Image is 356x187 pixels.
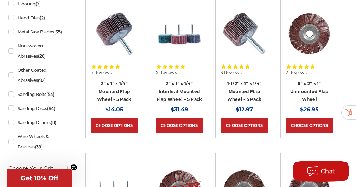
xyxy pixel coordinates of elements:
span: $26.95 [300,106,319,113]
a: 1-1/2” x 1” x 1/4” Mounted Flap Wheel - 5 Pack [221,1,268,63]
a: Sanding Belts [8,88,70,101]
a: Hand Files [8,12,70,24]
img: 2” x 1” x 1/4” Mounted Flap Wheel - 5 Pack [91,10,138,57]
span: Get 10% Off [21,174,58,182]
span: Chat [321,168,335,175]
a: 2” x 1” x 1/4” Mounted Flap Wheel - 5 Pack [97,81,132,102]
a: 6" x 2" x 1" unmounted flap wheel [286,1,333,63]
span: (7) [36,1,41,6]
span: 5 Reviews [156,71,177,75]
a: 1-1/2” x 1” x 1/4” Mounted Flap Wheel - 5 Pack [227,81,262,102]
a: Choose Options [286,118,333,133]
a: Choose Options [91,118,138,133]
span: 5 Reviews [91,71,112,75]
img: 6" x 2" x 1" unmounted flap wheel [286,10,333,57]
span: (2) [40,15,45,20]
span: (64) [47,106,55,111]
a: 2” x 1” x 1/4” Interleaf Mounted Flap Wheel – 5 Pack [157,81,202,102]
span: (26) [38,53,46,59]
img: 2” x 1” x 1/4” Interleaf Mounted Flap Wheel – 5 Pack [156,10,203,57]
span: 2 Reviews [286,71,307,75]
span: (39) [35,144,43,149]
a: Non-woven Abrasives [8,40,70,62]
a: 6” x 2” x 1” Unmounted Flap Wheel [290,81,329,102]
a: Sanding Discs [8,102,70,115]
a: 2” x 1” x 1/4” Interleaf Mounted Flap Wheel – 5 Pack [156,1,203,63]
button: Close teaser [70,164,77,171]
span: (92) [38,78,46,83]
span: (54) [46,92,55,97]
h5: Choose Your Grit [8,164,70,173]
a: Wire Wheels & Brushes [8,130,70,153]
a: Choose Options [156,118,203,133]
a: Other Coated Abrasives [8,64,70,86]
a: 2” x 1” x 1/4” Mounted Flap Wheel - 5 Pack [91,1,138,63]
button: Chat [293,161,349,182]
span: (11) [51,120,56,125]
div: Get 10% OffClose teaser [7,169,72,187]
span: $31.49 [171,106,188,113]
a: Metal Saw Blades [8,26,70,38]
span: 3 Reviews [221,71,242,75]
a: Choose Options [221,118,268,133]
a: Sanding Drums [8,116,70,129]
span: (35) [54,29,62,34]
span: $12.97 [236,106,253,113]
img: 1-1/2” x 1” x 1/4” Mounted Flap Wheel - 5 Pack [221,10,268,57]
span: $14.05 [105,106,123,113]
